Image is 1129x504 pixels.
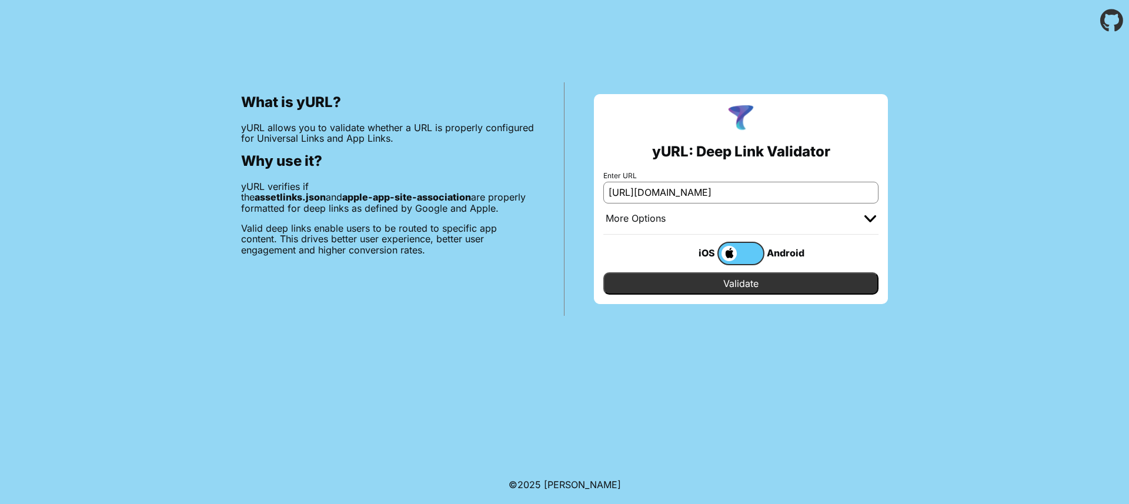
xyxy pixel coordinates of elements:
b: apple-app-site-association [342,191,471,203]
h2: What is yURL? [241,94,535,111]
label: Enter URL [603,172,879,180]
p: yURL verifies if the and are properly formatted for deep links as defined by Google and Apple. [241,181,535,213]
div: iOS [670,245,717,261]
div: Android [764,245,811,261]
img: chevron [864,215,876,222]
h2: yURL: Deep Link Validator [652,143,830,160]
a: Michael Ibragimchayev's Personal Site [544,479,621,490]
h2: Why use it? [241,153,535,169]
input: e.g. https://app.chayev.com/xyx [603,182,879,203]
p: yURL allows you to validate whether a URL is properly configured for Universal Links and App Links. [241,122,535,144]
img: yURL Logo [726,104,756,134]
b: assetlinks.json [255,191,326,203]
p: Valid deep links enable users to be routed to specific app content. This drives better user exper... [241,223,535,255]
div: More Options [606,213,666,225]
span: 2025 [517,479,541,490]
footer: © [509,465,621,504]
input: Validate [603,272,879,295]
